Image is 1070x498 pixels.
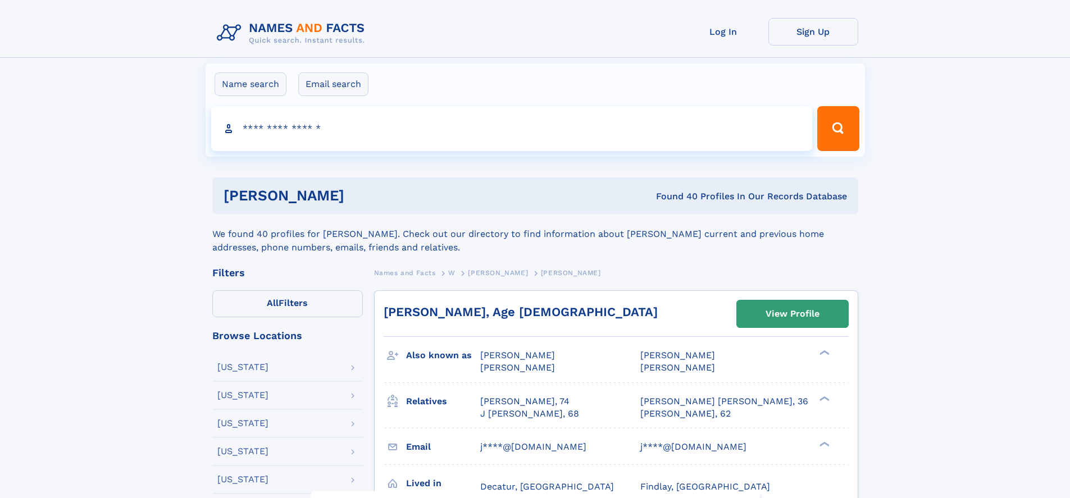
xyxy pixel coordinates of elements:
div: [US_STATE] [217,363,268,372]
span: [PERSON_NAME] [541,269,601,277]
div: [US_STATE] [217,447,268,456]
img: Logo Names and Facts [212,18,374,48]
a: [PERSON_NAME], Age [DEMOGRAPHIC_DATA] [384,305,658,319]
input: search input [211,106,813,151]
a: [PERSON_NAME], 62 [640,408,731,420]
span: [PERSON_NAME] [640,350,715,360]
div: Filters [212,268,363,278]
div: [US_STATE] [217,419,268,428]
div: View Profile [766,301,819,327]
h1: [PERSON_NAME] [224,189,500,203]
span: [PERSON_NAME] [480,350,555,360]
div: ❯ [817,395,830,402]
div: Browse Locations [212,331,363,341]
a: Log In [679,18,768,45]
label: Filters [212,290,363,317]
div: ❯ [817,440,830,447]
div: [US_STATE] [217,391,268,400]
a: [PERSON_NAME] [PERSON_NAME], 36 [640,395,808,408]
label: Email search [298,72,368,96]
span: [PERSON_NAME] [468,269,528,277]
div: We found 40 profiles for [PERSON_NAME]. Check out our directory to find information about [PERSON... [212,214,858,254]
a: J [PERSON_NAME], 68 [480,408,579,420]
span: Decatur, [GEOGRAPHIC_DATA] [480,481,614,492]
div: ❯ [817,349,830,357]
button: Search Button [817,106,859,151]
span: [PERSON_NAME] [640,362,715,373]
a: Names and Facts [374,266,436,280]
a: [PERSON_NAME], 74 [480,395,570,408]
span: Findlay, [GEOGRAPHIC_DATA] [640,481,770,492]
span: W [448,269,456,277]
span: All [267,298,279,308]
a: W [448,266,456,280]
a: View Profile [737,300,848,327]
h3: Email [406,437,480,456]
a: Sign Up [768,18,858,45]
h3: Relatives [406,392,480,411]
a: [PERSON_NAME] [468,266,528,280]
div: [US_STATE] [217,475,268,484]
h3: Also known as [406,346,480,365]
label: Name search [215,72,286,96]
span: [PERSON_NAME] [480,362,555,373]
h3: Lived in [406,474,480,493]
div: Found 40 Profiles In Our Records Database [500,190,847,203]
